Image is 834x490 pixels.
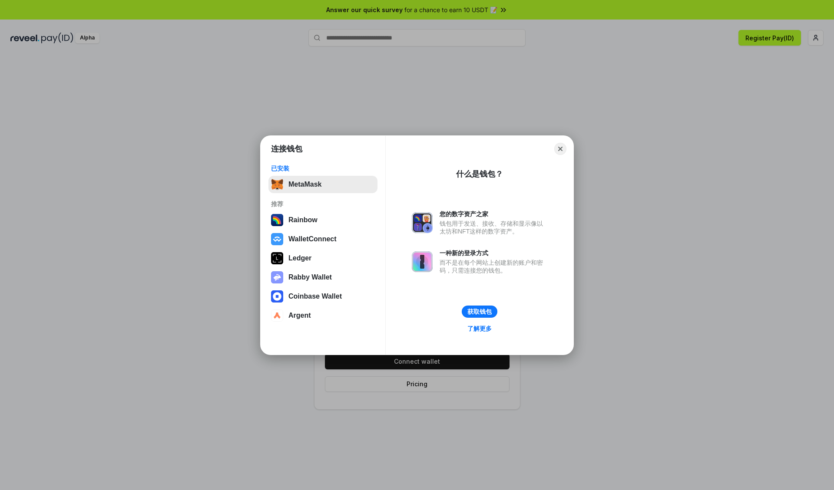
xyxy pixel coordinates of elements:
[271,290,283,303] img: svg+xml,%3Csvg%20width%3D%2228%22%20height%3D%2228%22%20viewBox%3D%220%200%2028%2028%22%20fill%3D...
[467,308,492,316] div: 获取钱包
[412,212,433,233] img: svg+xml,%3Csvg%20xmlns%3D%22http%3A%2F%2Fwww.w3.org%2F2000%2Fsvg%22%20fill%3D%22none%22%20viewBox...
[271,200,375,208] div: 推荐
[271,178,283,191] img: svg+xml,%3Csvg%20fill%3D%22none%22%20height%3D%2233%22%20viewBox%3D%220%200%2035%2033%22%20width%...
[440,259,547,274] div: 而不是在每个网站上创建新的账户和密码，只需连接您的钱包。
[554,143,566,155] button: Close
[268,250,377,267] button: Ledger
[271,164,375,172] div: 已安装
[271,252,283,264] img: svg+xml,%3Csvg%20xmlns%3D%22http%3A%2F%2Fwww.w3.org%2F2000%2Fsvg%22%20width%3D%2228%22%20height%3...
[268,230,377,248] button: WalletConnect
[288,235,337,243] div: WalletConnect
[456,169,503,179] div: 什么是钱包？
[271,233,283,245] img: svg+xml,%3Csvg%20width%3D%2228%22%20height%3D%2228%22%20viewBox%3D%220%200%2028%2028%22%20fill%3D...
[288,273,332,281] div: Rabby Wallet
[288,293,342,300] div: Coinbase Wallet
[271,214,283,226] img: svg+xml,%3Csvg%20width%3D%22120%22%20height%3D%22120%22%20viewBox%3D%220%200%20120%20120%22%20fil...
[268,211,377,229] button: Rainbow
[462,306,497,318] button: 获取钱包
[288,181,321,188] div: MetaMask
[268,288,377,305] button: Coinbase Wallet
[268,176,377,193] button: MetaMask
[440,210,547,218] div: 您的数字资产之家
[467,325,492,332] div: 了解更多
[462,323,497,334] a: 了解更多
[268,269,377,286] button: Rabby Wallet
[288,312,311,319] div: Argent
[288,254,311,262] div: Ledger
[440,249,547,257] div: 一种新的登录方式
[412,251,433,272] img: svg+xml,%3Csvg%20xmlns%3D%22http%3A%2F%2Fwww.w3.org%2F2000%2Fsvg%22%20fill%3D%22none%22%20viewBox...
[271,271,283,283] img: svg+xml,%3Csvg%20xmlns%3D%22http%3A%2F%2Fwww.w3.org%2F2000%2Fsvg%22%20fill%3D%22none%22%20viewBox...
[440,220,547,235] div: 钱包用于发送、接收、存储和显示像以太坊和NFT这样的数字资产。
[288,216,318,224] div: Rainbow
[271,309,283,322] img: svg+xml,%3Csvg%20width%3D%2228%22%20height%3D%2228%22%20viewBox%3D%220%200%2028%2028%22%20fill%3D...
[268,307,377,324] button: Argent
[271,144,302,154] h1: 连接钱包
